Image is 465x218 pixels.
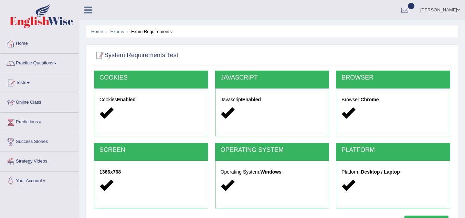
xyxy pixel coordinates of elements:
span: 1 [408,3,415,9]
strong: 1366x768 [99,169,121,175]
strong: Enabled [117,97,136,102]
h2: SCREEN [99,147,203,154]
a: Home [0,34,79,51]
h2: OPERATING SYSTEM [221,147,324,154]
a: Tests [0,73,79,91]
a: Success Stories [0,132,79,149]
h5: Operating System: [221,169,324,175]
h5: Javascript [221,97,324,102]
a: Your Account [0,172,79,189]
a: Predictions [0,113,79,130]
li: Exam Requirements [125,28,172,35]
strong: Desktop / Laptop [361,169,400,175]
a: Online Class [0,93,79,110]
h2: COOKIES [99,74,203,81]
strong: Enabled [242,97,261,102]
h2: PLATFORM [341,147,445,154]
h2: BROWSER [341,74,445,81]
h2: System Requirements Test [94,50,178,61]
h5: Platform: [341,169,445,175]
a: Home [91,29,103,34]
strong: Windows [261,169,282,175]
a: Practice Questions [0,54,79,71]
h2: JAVASCRIPT [221,74,324,81]
a: Strategy Videos [0,152,79,169]
h5: Browser: [341,97,445,102]
strong: Chrome [361,97,379,102]
a: Exams [110,29,124,34]
h5: Cookies [99,97,203,102]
